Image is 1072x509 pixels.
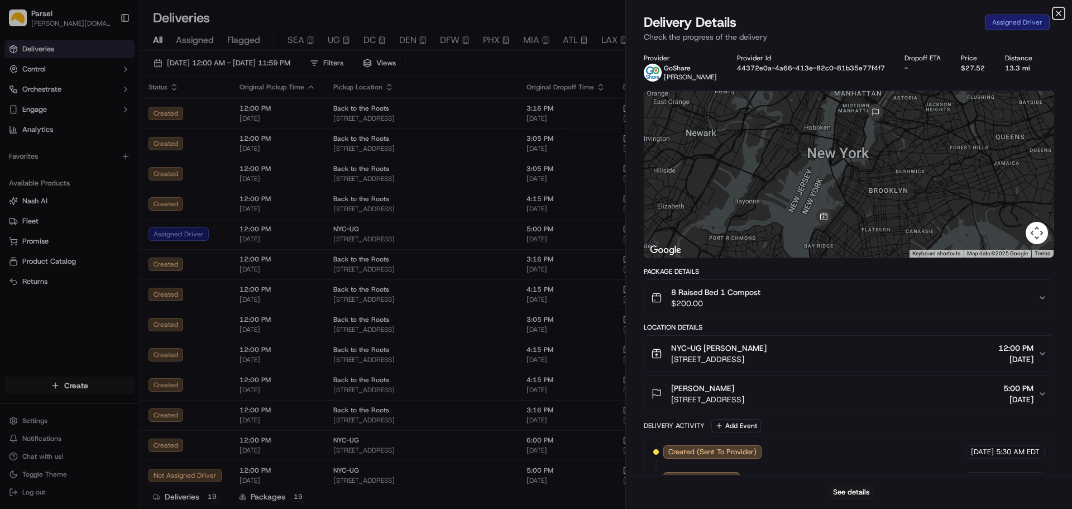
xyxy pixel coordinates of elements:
[1026,222,1048,244] button: Map camera controls
[11,163,29,180] img: Alex Weir
[644,31,1054,42] p: Check the progress of the delivery
[94,221,103,230] div: 💻
[998,342,1033,354] span: 12:00 PM
[1035,250,1050,256] a: Terms (opens in new tab)
[904,64,943,73] div: -
[647,243,684,258] img: Google
[671,354,767,365] span: [STREET_ADDRESS]
[671,287,760,298] span: 8 Raised Bed 1 Compost
[1003,394,1033,405] span: [DATE]
[644,54,719,63] div: Provider
[644,64,662,82] img: goshare_logo.png
[668,447,757,457] span: Created (Sent To Provider)
[90,215,184,235] a: 💻API Documentation
[996,447,1040,457] span: 5:30 AM EDT
[173,143,203,156] button: See all
[971,474,994,484] span: [DATE]
[190,110,203,123] button: Start new chat
[7,215,90,235] a: 📗Knowledge Base
[11,107,31,127] img: 1736555255976-a54dd68f-1ca7-489b-9aae-adbdc363a1c4
[912,250,960,258] button: Keyboard shortcuts
[644,267,1054,276] div: Package Details
[961,64,987,73] div: $27.52
[664,73,717,82] span: [PERSON_NAME]
[737,54,887,63] div: Provider Id
[106,220,179,231] span: API Documentation
[1005,54,1035,63] div: Distance
[711,419,761,432] button: Add Event
[664,64,717,73] p: GoShare
[11,45,203,63] p: Welcome 👋
[644,421,705,430] div: Delivery Activity
[644,13,736,31] span: Delivery Details
[737,64,885,73] button: 44372e0a-4a66-413e-82c0-81b35e77f4f7
[904,54,943,63] div: Dropoff ETA
[644,376,1054,412] button: [PERSON_NAME][STREET_ADDRESS]5:00 PM[DATE]
[644,280,1054,316] button: 8 Raised Bed 1 Compost$200.00
[11,221,20,230] div: 📗
[99,173,122,182] span: [DATE]
[644,336,1054,372] button: NYC-UG [PERSON_NAME][STREET_ADDRESS]12:00 PM[DATE]
[50,118,154,127] div: We're available if you need us!
[50,107,183,118] div: Start new chat
[998,354,1033,365] span: [DATE]
[828,484,874,500] button: See details
[22,220,85,231] span: Knowledge Base
[23,107,44,127] img: 1755196953914-cd9d9cba-b7f7-46ee-b6f5-75ff69acacf5
[79,246,135,255] a: Powered byPylon
[671,342,767,354] span: NYC-UG [PERSON_NAME]
[671,394,744,405] span: [STREET_ADDRESS]
[971,447,994,457] span: [DATE]
[996,474,1040,484] span: 5:30 AM EDT
[647,243,684,258] a: Open this area in Google Maps (opens a new window)
[961,54,987,63] div: Price
[1005,64,1035,73] div: 13.3 mi
[11,145,75,154] div: Past conversations
[11,11,33,34] img: Nash
[35,173,90,182] span: [PERSON_NAME]
[671,383,734,394] span: [PERSON_NAME]
[29,72,201,84] input: Got a question? Start typing here...
[644,323,1054,332] div: Location Details
[1003,383,1033,394] span: 5:00 PM
[671,298,760,309] span: $200.00
[668,474,735,484] span: Not Assigned Driver
[111,247,135,255] span: Pylon
[967,250,1028,256] span: Map data ©2025 Google
[93,173,97,182] span: •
